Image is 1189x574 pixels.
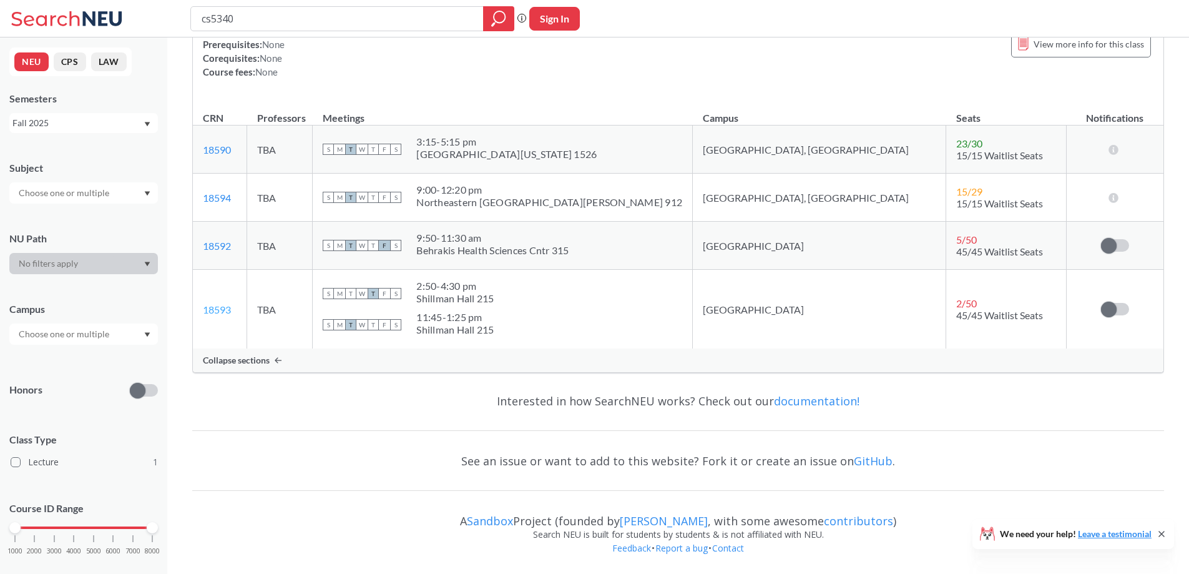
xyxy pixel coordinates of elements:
div: Semesters [9,92,158,106]
span: Class Type [9,433,158,447]
span: S [390,288,401,299]
span: S [390,240,401,251]
span: T [345,288,356,299]
p: Honors [9,383,42,397]
span: 7000 [125,548,140,555]
span: None [262,39,285,50]
span: T [368,144,379,155]
span: 6000 [105,548,120,555]
div: Dropdown arrow [9,182,158,204]
a: Leave a testimonial [1078,528,1152,539]
span: T [345,144,356,155]
span: F [379,144,390,155]
span: S [390,144,401,155]
div: Dropdown arrow [9,324,158,345]
span: T [368,240,379,251]
span: 5 / 50 [956,234,977,245]
td: [GEOGRAPHIC_DATA], [GEOGRAPHIC_DATA] [693,174,946,222]
span: F [379,288,390,299]
span: M [334,192,345,203]
div: See an issue or want to add to this website? Fork it or create an issue on . [192,443,1164,479]
span: F [379,319,390,330]
div: Subject [9,161,158,175]
span: 15/15 Waitlist Seats [956,149,1043,161]
a: [PERSON_NAME] [620,513,708,528]
span: S [390,192,401,203]
span: M [334,288,345,299]
span: View more info for this class [1034,36,1144,52]
svg: Dropdown arrow [144,122,150,127]
span: W [356,288,368,299]
div: Search NEU is built for students by students & is not affiliated with NEU. [192,528,1164,542]
span: W [356,144,368,155]
div: Fall 2025Dropdown arrow [9,113,158,133]
a: 18592 [203,240,231,252]
div: Interested in how SearchNEU works? Check out our [192,383,1164,419]
div: Fall 2025 [12,116,143,130]
div: NUPaths: Prerequisites: Corequisites: Course fees: [203,24,285,79]
div: 9:50 - 11:30 am [416,232,569,244]
span: W [356,240,368,251]
th: Professors [247,99,313,126]
a: Feedback [612,542,652,554]
span: W [356,319,368,330]
span: T [368,288,379,299]
span: T [368,319,379,330]
button: CPS [54,52,86,71]
svg: Dropdown arrow [144,332,150,337]
span: F [379,240,390,251]
a: documentation! [774,393,859,408]
div: 2:50 - 4:30 pm [416,280,494,292]
td: TBA [247,222,313,270]
svg: magnifying glass [491,10,506,27]
span: 15/15 Waitlist Seats [956,197,1043,209]
td: [GEOGRAPHIC_DATA] [693,222,946,270]
span: T [345,192,356,203]
span: 8000 [145,548,160,555]
span: M [334,319,345,330]
span: 45/45 Waitlist Seats [956,309,1043,321]
span: Collapse sections [203,355,270,366]
p: Course ID Range [9,502,158,516]
div: 11:45 - 1:25 pm [416,311,494,324]
span: S [323,288,334,299]
div: Shillman Hall 215 [416,324,494,336]
a: Contact [712,542,745,554]
span: S [390,319,401,330]
div: Shillman Hall 215 [416,292,494,305]
span: 5000 [86,548,101,555]
a: GitHub [854,453,893,468]
span: 4000 [66,548,81,555]
span: T [345,319,356,330]
th: Campus [693,99,946,126]
a: contributors [824,513,893,528]
th: Meetings [313,99,693,126]
span: We need your help! [1000,530,1152,538]
span: 45/45 Waitlist Seats [956,245,1043,257]
span: 3000 [47,548,62,555]
div: Collapse sections [193,349,1163,372]
div: magnifying glass [483,6,514,31]
a: 18593 [203,304,231,315]
div: Behrakis Health Sciences Cntr 315 [416,244,569,257]
span: 1 [153,455,158,469]
a: 18590 [203,144,231,156]
div: Campus [9,302,158,316]
svg: Dropdown arrow [144,262,150,267]
div: Dropdown arrow [9,253,158,274]
span: S [323,240,334,251]
span: W [356,192,368,203]
td: TBA [247,174,313,222]
div: [GEOGRAPHIC_DATA][US_STATE] 1526 [416,148,597,161]
td: TBA [247,270,313,349]
span: 15 / 29 [956,186,982,197]
svg: Dropdown arrow [144,191,150,196]
span: M [334,144,345,155]
div: A Project (founded by , with some awesome ) [192,503,1164,528]
th: Notifications [1067,99,1164,126]
span: M [334,240,345,251]
span: S [323,144,334,155]
td: [GEOGRAPHIC_DATA], [GEOGRAPHIC_DATA] [693,126,946,174]
div: • • [192,542,1164,574]
button: NEU [14,52,49,71]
